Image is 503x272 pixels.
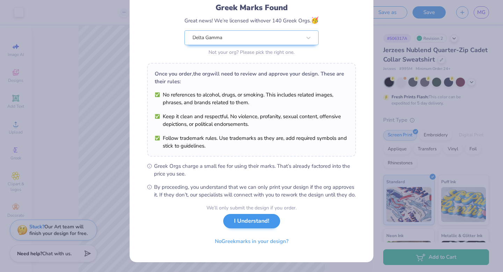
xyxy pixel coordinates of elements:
li: No references to alcohol, drugs, or smoking. This includes related images, phrases, and brands re... [155,91,348,106]
li: Follow trademark rules. Use trademarks as they are, add required symbols and stick to guidelines. [155,134,348,150]
span: 🥳 [311,16,319,24]
span: Greek Orgs charge a small fee for using their marks. That’s already factored into the price you see. [154,162,356,178]
div: We’ll only submit the design if you order. [206,204,297,212]
li: Keep it clean and respectful. No violence, profanity, sexual content, offensive depictions, or po... [155,113,348,128]
div: Greek Marks Found [184,2,319,13]
div: Great news! We’re licensed with over 140 Greek Orgs. [184,16,319,25]
div: Not your org? Please pick the right one. [184,49,319,56]
button: I Understand! [223,214,280,228]
button: NoGreekmarks in your design? [209,234,294,249]
div: Once you order, the org will need to review and approve your design. These are their rules: [155,70,348,85]
span: By proceeding, you understand that we can only print your design if the org approves it. If they ... [154,183,356,199]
